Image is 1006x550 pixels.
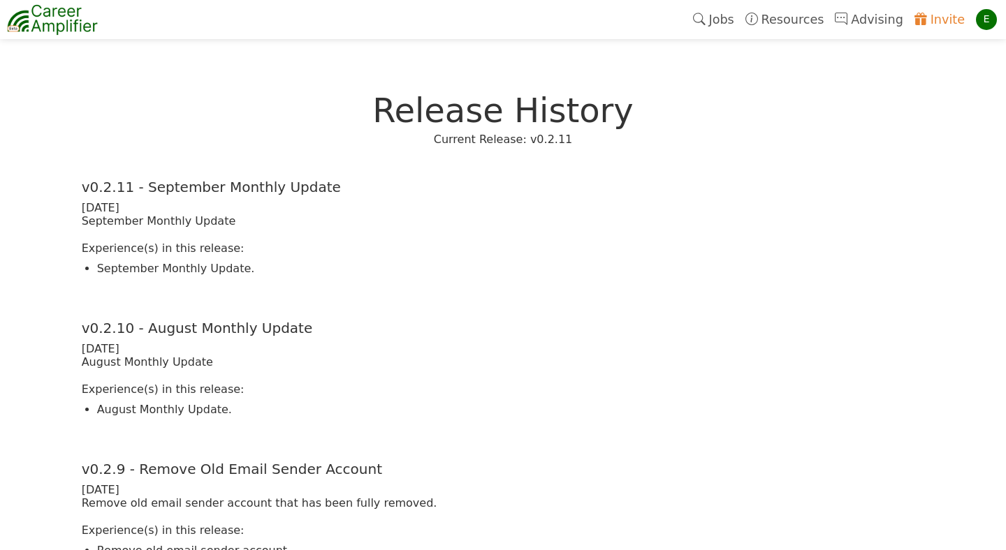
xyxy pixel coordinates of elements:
[740,3,830,36] a: Resources
[909,3,970,36] a: Invite
[82,321,925,335] div: v0.2.10 - August Monthly Update
[976,9,997,30] div: E
[82,194,925,255] div: [DATE] September Monthly Update Experience(s) in this release:
[97,262,917,275] li: September Monthly Update.
[97,403,917,416] li: August Monthly Update.
[687,3,740,36] a: Jobs
[82,476,925,537] div: [DATE] Remove old email sender account that has been fully removed. Experience(s) in this release:
[829,3,908,36] a: Advising
[82,180,925,194] div: v0.2.11 - September Monthly Update
[7,2,98,37] img: career-amplifier-logo.png
[82,94,925,127] div: Release History
[82,335,925,396] div: [DATE] August Monthly Update Experience(s) in this release:
[82,134,925,145] div: Current Release: v0.2.11
[82,462,925,476] div: v0.2.9 - Remove Old Email Sender Account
